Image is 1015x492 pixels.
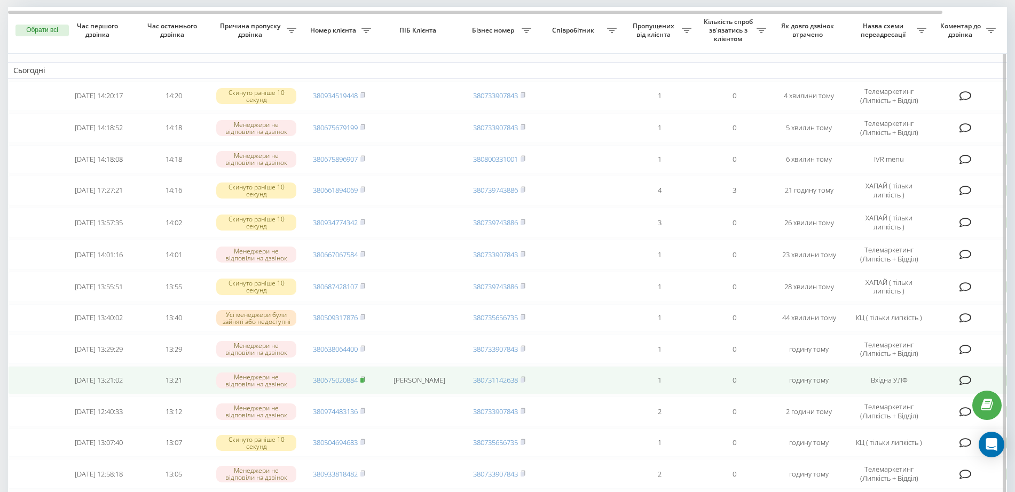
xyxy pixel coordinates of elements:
[697,428,772,457] td: 0
[61,366,136,394] td: [DATE] 13:21:02
[136,459,211,489] td: 13:05
[622,145,697,173] td: 1
[697,145,772,173] td: 0
[61,334,136,364] td: [DATE] 13:29:29
[772,459,846,489] td: годину тому
[61,304,136,332] td: [DATE] 13:40:02
[473,313,518,322] a: 380735656735
[385,26,453,35] span: ПІБ Клієнта
[772,272,846,301] td: 28 хвилин тому
[846,366,932,394] td: Вхідна УЛФ
[136,208,211,237] td: 14:02
[697,272,772,301] td: 0
[622,396,697,426] td: 2
[846,113,932,143] td: Телемаркетинг (Липкість + Відділ)
[313,218,358,227] a: 380934774342
[313,123,358,132] a: 380675679199
[61,208,136,237] td: [DATE] 13:57:35
[846,208,932,237] td: ХАПАЙ ( тільки липкість )
[473,91,518,100] a: 380733907843
[61,272,136,301] td: [DATE] 13:55:51
[136,334,211,364] td: 13:29
[473,185,518,195] a: 380739743886
[697,334,772,364] td: 0
[313,375,358,385] a: 380675020884
[216,341,296,357] div: Менеджери не відповіли на дзвінок
[216,182,296,199] div: Скинуто раніше 10 секунд
[376,366,462,394] td: [PERSON_NAME]
[473,344,518,354] a: 380733907843
[307,26,361,35] span: Номер клієнта
[542,26,607,35] span: Співробітник
[70,22,128,38] span: Час першого дзвінка
[216,435,296,451] div: Скинуто раніше 10 секунд
[846,396,932,426] td: Телемаркетинг (Липкість + Відділ)
[216,120,296,136] div: Менеджери не відповіли на дзвінок
[622,459,697,489] td: 2
[846,304,932,332] td: КЦ ( тільки липкість )
[473,218,518,227] a: 380739743886
[473,154,518,164] a: 380800331001
[772,145,846,173] td: 6 хвилин тому
[772,304,846,332] td: 44 хвилини тому
[313,282,358,291] a: 380687428107
[622,113,697,143] td: 1
[846,428,932,457] td: КЦ ( тільки липкість )
[216,310,296,326] div: Усі менеджери були зайняті або недоступні
[772,81,846,111] td: 4 хвилини тому
[473,250,518,259] a: 380733907843
[622,272,697,301] td: 1
[216,88,296,104] div: Скинуто раніше 10 секунд
[473,375,518,385] a: 380731142638
[313,407,358,416] a: 380974483136
[772,366,846,394] td: годину тому
[313,469,358,479] a: 380933818482
[313,250,358,259] a: 380667067584
[61,176,136,205] td: [DATE] 17:27:21
[772,113,846,143] td: 5 хвилин тому
[473,469,518,479] a: 380733907843
[697,81,772,111] td: 0
[313,185,358,195] a: 380661894069
[136,240,211,269] td: 14:01
[622,81,697,111] td: 1
[136,113,211,143] td: 14:18
[61,81,136,111] td: [DATE] 14:20:17
[216,403,296,419] div: Менеджери не відповіли на дзвінок
[313,91,358,100] a: 380934519448
[622,304,697,332] td: 1
[216,466,296,482] div: Менеджери не відповіли на дзвінок
[473,123,518,132] a: 380733907843
[61,396,136,426] td: [DATE] 12:40:33
[136,176,211,205] td: 14:16
[697,304,772,332] td: 0
[145,22,202,38] span: Час останнього дзвінка
[61,113,136,143] td: [DATE] 14:18:52
[467,26,522,35] span: Бізнес номер
[622,366,697,394] td: 1
[846,459,932,489] td: Телемаркетинг (Липкість + Відділ)
[15,25,69,36] button: Обрати всі
[136,304,211,332] td: 13:40
[216,372,296,388] div: Менеджери не відповіли на дзвінок
[136,366,211,394] td: 13:21
[697,459,772,489] td: 0
[61,145,136,173] td: [DATE] 14:18:08
[846,145,932,173] td: IVR menu
[846,334,932,364] td: Телемаркетинг (Липкість + Відділ)
[697,240,772,269] td: 0
[622,334,697,364] td: 1
[697,366,772,394] td: 0
[697,113,772,143] td: 0
[780,22,838,38] span: Як довго дзвінок втрачено
[136,145,211,173] td: 14:18
[136,81,211,111] td: 14:20
[313,154,358,164] a: 380675896907
[622,176,697,205] td: 4
[216,279,296,295] div: Скинуто раніше 10 секунд
[846,81,932,111] td: Телемаркетинг (Липкість + Відділ)
[772,240,846,269] td: 23 хвилини тому
[216,151,296,167] div: Менеджери не відповіли на дзвінок
[473,282,518,291] a: 380739743886
[697,176,772,205] td: 3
